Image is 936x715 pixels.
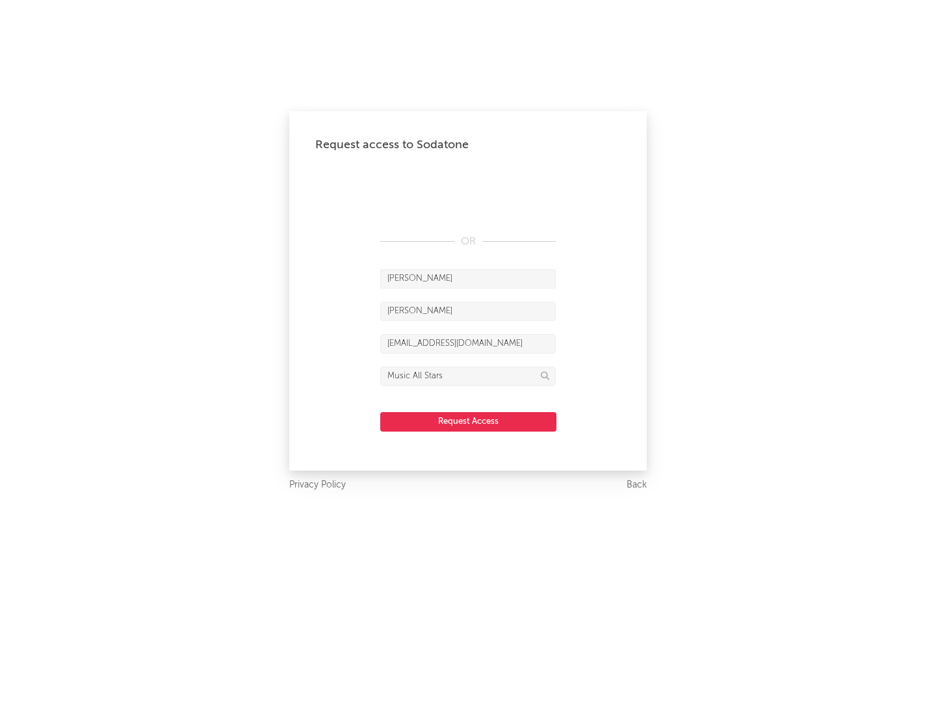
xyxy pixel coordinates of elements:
input: Last Name [380,302,556,321]
div: Request access to Sodatone [315,137,621,153]
input: First Name [380,269,556,289]
div: OR [380,234,556,250]
input: Email [380,334,556,354]
a: Privacy Policy [289,477,346,493]
button: Request Access [380,412,556,432]
a: Back [627,477,647,493]
input: Division [380,367,556,386]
